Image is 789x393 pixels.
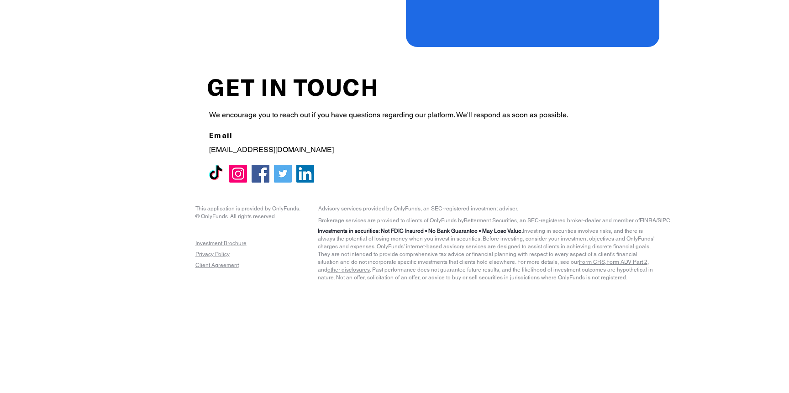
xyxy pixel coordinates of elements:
[318,217,672,224] span: Brokerage services are provided to clients of OnlyFunds by , an SEC-registered broker-dealer and ...
[327,267,370,273] a: other disclosures
[657,217,670,224] span: SIPC
[209,146,334,153] a: [EMAIL_ADDRESS][DOMAIN_NAME]
[195,240,247,246] a: Investment Brochure
[195,262,239,268] a: Client Agreement
[209,145,334,154] span: [EMAIL_ADDRESS][DOMAIN_NAME]
[274,165,292,183] img: Twitter
[318,228,654,281] span: Investing in securities involves risks, and there is always the potential of losing money when yo...
[195,205,300,212] span: This application is provided by OnlyFunds.
[195,251,230,257] a: Privacy Policy
[252,165,269,183] img: Facebook
[579,259,605,265] a: Form CRS
[464,217,517,224] span: Betterment Securities
[207,73,379,100] span: GET IN TOUCH
[207,165,314,183] ul: Social Bar
[296,165,314,183] img: LinkedIn
[318,205,518,212] span: Advisory services provided by OnlyFunds, an SEC-registered investment adviser.
[229,165,247,183] img: Instagram
[207,165,225,183] img: TikTok
[606,259,647,265] a: Form ADV Part 2
[640,217,656,224] span: FINRA
[195,213,276,220] span: © OnlyFunds. All rights reserved.
[209,131,232,139] span: Email
[318,228,523,234] span: Investments in securities: Not FDIC Insured • No Bank Guarantee • May Lose Value.
[209,110,568,119] span: We encourage you to reach out if you have questions regarding our platform. We'll respond as soon...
